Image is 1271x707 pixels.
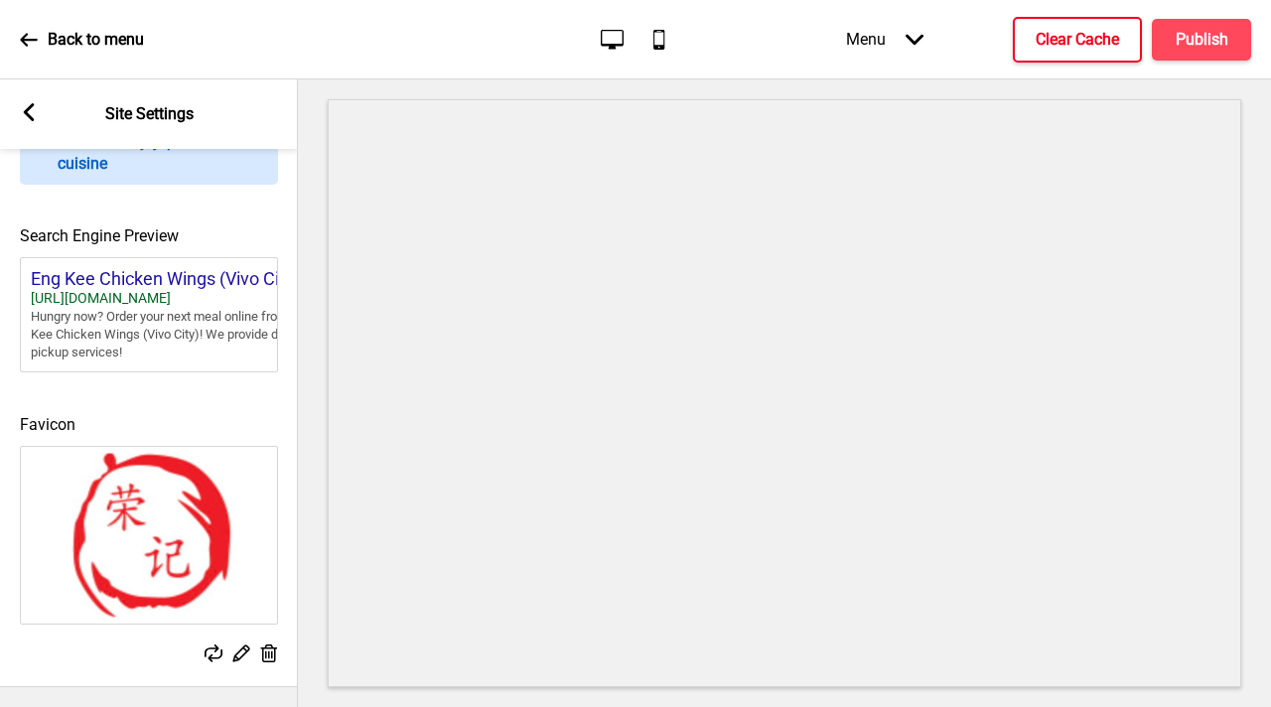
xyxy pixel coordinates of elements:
div: [URL][DOMAIN_NAME] [31,290,329,308]
div: Menu [826,10,943,69]
button: Clear Cache [1013,17,1142,63]
p: Site Settings [105,103,194,125]
h4: Clear Cache [1036,29,1119,51]
button: Publish [1152,19,1251,61]
a: Back to menu [20,13,144,67]
h4: Publish [1176,29,1228,51]
h4: Favicon [20,414,278,436]
div: Hungry now? Order your next meal online from Eng Kee Chicken Wings (Vivo City)! We provide delive... [31,308,329,362]
h4: Search Engine Preview [20,225,278,247]
div: Eng Kee Chicken Wings (Vivo City) … [31,268,329,290]
p: Back to menu [48,29,144,51]
img: Favicon [21,447,277,624]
